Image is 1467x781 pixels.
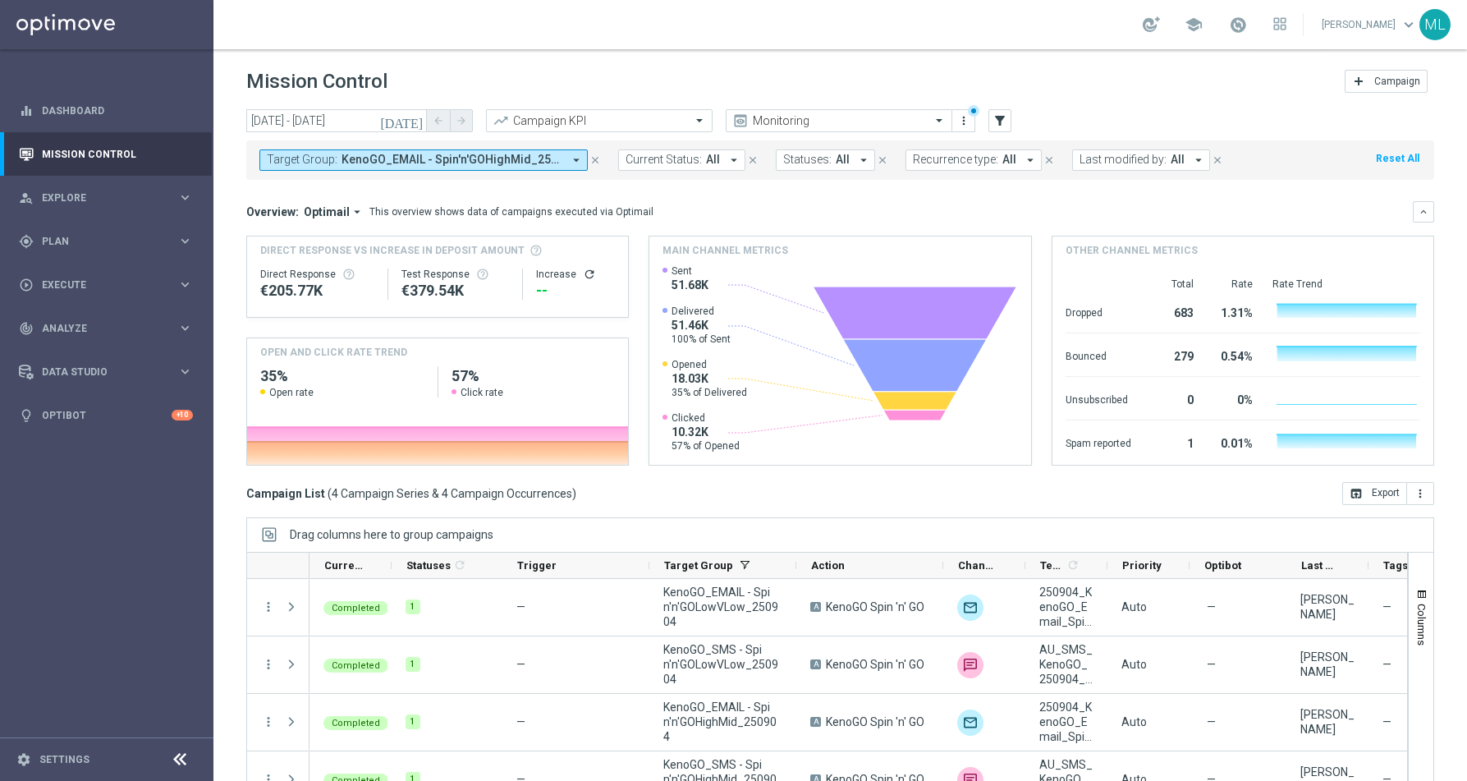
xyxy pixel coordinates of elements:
[42,132,193,176] a: Mission Control
[260,268,374,281] div: Direct Response
[461,386,503,399] span: Click rate
[664,559,733,572] span: Target Group
[42,193,177,203] span: Explore
[323,714,388,730] colored-tag: Completed
[1407,482,1434,505] button: more_vert
[177,190,193,205] i: keyboard_arrow_right
[177,233,193,249] i: keyboard_arrow_right
[18,278,194,292] div: play_circle_outline Execute keyboard_arrow_right
[328,486,332,501] span: (
[810,659,821,669] span: A
[745,151,760,169] button: close
[247,579,309,636] div: Press SPACE to select this row.
[1002,153,1016,167] span: All
[1210,151,1225,169] button: close
[19,132,193,176] div: Mission Control
[706,153,720,167] span: All
[1066,429,1131,455] div: Spam reported
[323,657,388,673] colored-tag: Completed
[18,235,194,248] button: gps_fixed Plan keyboard_arrow_right
[19,191,34,205] i: person_search
[826,714,924,729] span: KenoGO Spin 'n' GO
[332,603,380,613] span: Completed
[42,367,177,377] span: Data Studio
[783,153,832,167] span: Statuses:
[672,386,747,399] span: 35% of Delivered
[451,556,466,574] span: Calculate column
[727,153,741,168] i: arrow_drop_down
[453,558,466,572] i: refresh
[406,559,451,572] span: Statuses
[261,600,276,614] i: more_vert
[1064,556,1080,574] span: Calculate column
[1342,482,1407,505] button: open_in_browser Export
[177,277,193,292] i: keyboard_arrow_right
[968,105,979,117] div: There are unsaved changes
[732,113,749,129] i: preview
[663,700,782,744] span: KenoGO_EMAIL - Spin'n'GOHighMid_250904
[1342,486,1434,499] multiple-options-button: Export to CSV
[1039,585,1093,629] span: 250904_KenoGO_Email_SpinNGOReminder_LowVLow
[836,153,850,167] span: All
[19,234,34,249] i: gps_fixed
[260,281,374,301] div: €205,771
[672,305,731,318] span: Delivered
[18,365,194,379] button: Data Studio keyboard_arrow_right
[958,559,997,572] span: Channel
[1066,298,1131,324] div: Dropped
[42,324,177,333] span: Analyze
[1207,600,1216,614] span: —
[1185,16,1203,34] span: school
[956,111,972,131] button: more_vert
[290,528,493,541] div: Row Groups
[1191,153,1206,168] i: arrow_drop_down
[18,104,194,117] button: equalizer Dashboard
[433,115,444,126] i: arrow_back
[246,70,387,94] h1: Mission Control
[19,278,34,292] i: play_circle_outline
[672,318,731,333] span: 51.46K
[589,154,601,166] i: close
[1300,592,1355,622] div: Maria Lopez Boras
[1040,559,1064,572] span: Templates
[246,486,576,501] h3: Campaign List
[427,109,450,132] button: arrow_back
[1066,558,1080,572] i: refresh
[588,151,603,169] button: close
[18,409,194,422] button: lightbulb Optibot +10
[776,149,875,171] button: Statuses: All arrow_drop_down
[957,114,970,127] i: more_vert
[1043,154,1055,166] i: close
[401,281,508,301] div: €379,542
[299,204,369,219] button: Optimail arrow_drop_down
[1383,559,1408,572] span: Tags
[1415,604,1428,645] span: Columns
[267,153,337,167] span: Target Group:
[810,602,821,612] span: A
[583,268,596,281] button: refresh
[172,410,193,420] div: +10
[19,321,177,336] div: Analyze
[1039,700,1093,744] span: 250904_KenoGO_Email_SpinNGO_HighMid
[261,714,276,729] i: more_vert
[1213,385,1253,411] div: 0%
[247,636,309,694] div: Press SPACE to select this row.
[486,109,713,132] ng-select: Campaign KPI
[1080,153,1167,167] span: Last modified by:
[18,148,194,161] div: Mission Control
[1151,342,1194,368] div: 279
[1066,243,1198,258] h4: Other channel metrics
[332,486,572,501] span: 4 Campaign Series & 4 Campaign Occurrences
[350,204,364,219] i: arrow_drop_down
[18,191,194,204] button: person_search Explore keyboard_arrow_right
[18,322,194,335] div: track_changes Analyze keyboard_arrow_right
[536,268,615,281] div: Increase
[42,280,177,290] span: Execute
[957,595,983,621] img: Optimail
[1300,707,1355,737] div: Maria Lopez Boras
